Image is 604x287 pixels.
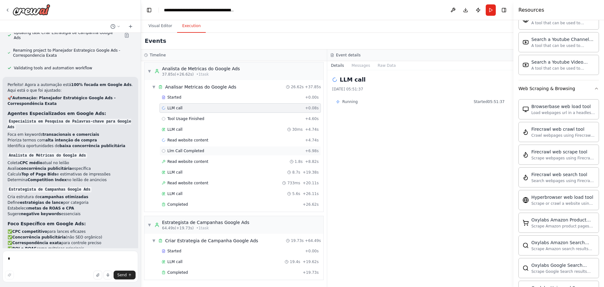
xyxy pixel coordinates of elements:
span: Completed [167,270,188,275]
span: 1.8s [295,159,303,164]
code: Analista de Métricas do Google Ads [8,153,87,158]
strong: Top of Page Bids [21,172,57,176]
strong: estratégias de lance [20,200,63,205]
button: Raw Data [374,61,400,70]
div: Scrape or crawl a website using Hyperbrowser and return the contents in properly formatted markdo... [531,201,595,206]
h3: Event details [336,53,361,58]
button: Click to speak your automation idea [103,271,112,279]
span: Started [167,95,181,100]
span: + 0.08s [305,106,319,111]
h4: Resources [518,6,544,14]
span: Criar Estrategia de Campanha Google Ads [165,238,258,244]
div: Firecrawl web search tool [531,171,595,178]
div: Search webpages using Firecrawl and return the results [531,178,595,183]
div: Oxylabs Amazon Product Scraper tool [531,217,595,223]
div: Load webpages url in a headless browser using Browserbase and return the contents [531,110,595,115]
button: Improve this prompt [5,271,14,279]
span: Started 05:51:37 [474,99,505,104]
span: + 8.82s [305,159,319,164]
button: Upload files [93,271,102,279]
span: + 19.73s [303,270,319,275]
span: ▼ [148,222,151,227]
div: Web Scraping & Browsing [518,85,575,92]
li: Determina no leilão de anúncios [8,177,133,183]
img: Logo [13,4,50,15]
span: + 64.49s [305,238,321,243]
img: Firecrawlscrapewebsitetool [523,152,529,158]
h2: LLM call [340,75,366,84]
img: Oxylabsgooglesearchscrapertool [523,265,529,271]
span: + 26.11s [303,191,319,196]
strong: negative keywords [21,212,61,216]
span: Analisar Metricas do Google Ads [165,84,236,90]
div: Hyperbrowser web load tool [531,194,595,200]
strong: Competition Index [27,178,66,182]
strong: Foco Específico em Google Ads: [8,221,86,226]
span: 5.6s [292,191,300,196]
button: Hide left sidebar [145,6,154,14]
span: • 1 task [196,72,209,77]
span: + 4.60s [305,116,319,121]
span: + 19.38s [303,170,319,175]
span: LLM call [167,127,182,132]
img: Youtubechannelsearchtool [523,39,529,45]
strong: ROI e ROAS [12,246,36,251]
span: ▼ [152,84,156,89]
div: A tool that can be used to semantic search a query from a Youtube Video content. [531,66,595,71]
li: Estabelece [8,205,133,211]
li: Prioriza termos com [8,137,133,143]
button: Web Scraping & Browsing [518,80,599,97]
strong: CPC competitivo [12,229,47,234]
strong: concorrência publicitária [19,166,72,171]
button: Send [114,271,136,279]
img: Browserbaseloadtool [523,106,529,112]
div: Scrape Amazon search results with Oxylabs Amazon Search Scraper [531,246,595,251]
span: LLM call [167,106,182,111]
div: A tool that can be used to semantic search a query from a Youtube Channels content. [531,43,595,48]
strong: transacionais e comerciais [42,132,99,137]
strong: Automação: Planejador Estratégico Google Ads - Correspondência Exata [8,96,115,106]
button: Hide right sidebar [500,6,508,14]
span: Completed [167,202,188,207]
li: Cria estrutura de [8,194,133,200]
div: Crawl webpages using Firecrawl and return the contents [531,133,595,138]
span: Llm Call Completed [167,148,204,153]
span: + 26.62s [303,202,319,207]
div: Scrape Amazon product pages with Oxylabs Amazon Product Scraper [531,224,595,229]
span: Read website content [167,159,208,164]
span: + 4.74s [305,138,319,143]
li: Avalia específica [8,166,133,171]
span: + 19.62s [303,259,319,264]
li: Sugere essenciais [8,211,133,217]
button: Switch to previous chat [108,23,123,30]
div: Scrape Google Search results with Oxylabs Google Search Scraper [531,269,595,274]
div: Oxylabs Google Search Scraper tool [531,262,595,268]
img: Oxylabsamazonproductscrapertool [523,220,529,226]
nav: breadcrumb [164,7,235,13]
span: LLM call [167,259,182,264]
li: Coleta atual no leilão [8,160,133,166]
span: LLM call [167,170,182,175]
div: [DATE] 05:51:37 [332,87,508,92]
strong: Correspondência exata [12,241,61,245]
div: Firecrawl web scrape tool [531,149,595,155]
button: Visual Editor [143,20,177,33]
span: + 0.00s [305,95,319,100]
strong: 100% focada em Google Ads [71,83,131,87]
span: + 0.00s [305,249,319,254]
span: 19.4s [290,259,300,264]
li: Define por categoria [8,200,133,205]
span: Read website content [167,138,208,143]
code: Especialista em Pesquisa de Palavras-chave para Google Ads [8,119,131,130]
span: Started [167,249,181,254]
div: Oxylabs Amazon Search Scraper tool [531,239,595,246]
div: A tool that can be used to semantic search a query from a specific URL content. [531,20,595,26]
button: Start a new chat [126,23,136,30]
span: Running [342,99,358,104]
li: Identifica oportunidades de [8,143,133,149]
span: • 1 task [196,226,209,231]
h2: Events [145,37,166,45]
span: 64.49s (+19.73s) [162,226,194,231]
strong: metas de ROAS e CPA [28,206,74,210]
code: Estrategista de Campanhas Google Ads [8,187,92,192]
